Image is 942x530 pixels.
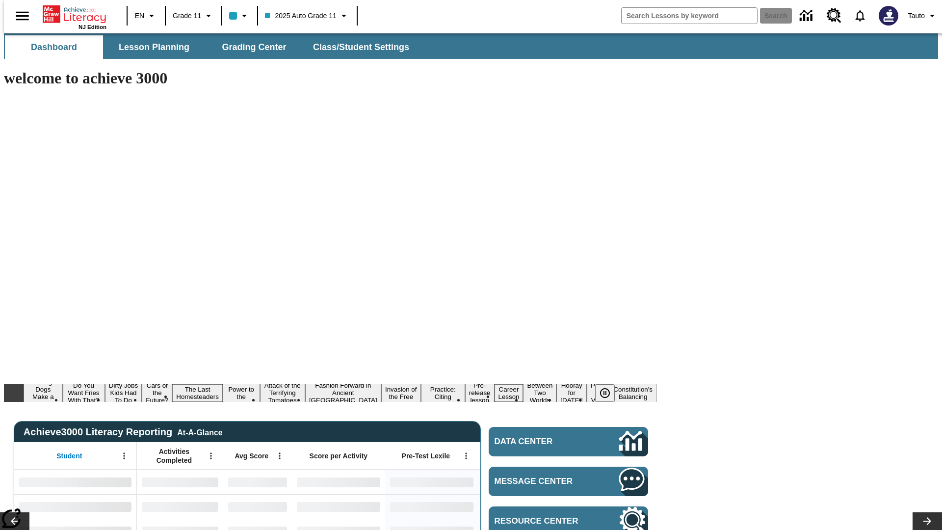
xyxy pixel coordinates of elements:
[305,35,417,59] button: Class/Student Settings
[879,6,898,26] img: Avatar
[24,377,63,409] button: Slide 1 Diving Dogs Make a Splash
[223,470,292,494] div: No Data,
[609,377,656,409] button: Slide 16 The Constitution's Balancing Act
[119,42,189,53] span: Lesson Planning
[223,377,260,409] button: Slide 6 Solar Power to the People
[5,35,103,59] button: Dashboard
[222,42,286,53] span: Grading Center
[873,3,904,28] button: Select a new avatar
[172,384,223,402] button: Slide 5 The Last Homesteaders
[142,380,172,405] button: Slide 4 Cars of the Future?
[313,42,409,53] span: Class/Student Settings
[495,516,590,526] span: Resource Center
[402,451,450,460] span: Pre-Test Lexile
[131,7,162,25] button: Language: EN, Select a language
[495,477,590,486] span: Message Center
[913,512,942,530] button: Lesson carousel, Next
[177,426,222,437] div: At-A-Glance
[142,447,207,465] span: Activities Completed
[31,42,77,53] span: Dashboard
[63,380,105,405] button: Slide 2 Do You Want Fries With That?
[622,8,757,24] input: search field
[105,35,203,59] button: Lesson Planning
[459,449,473,463] button: Open Menu
[908,11,925,21] span: Tauto
[204,449,218,463] button: Open Menu
[169,7,218,25] button: Grade: Grade 11, Select a grade
[205,35,303,59] button: Grading Center
[265,11,336,21] span: 2025 Auto Grade 11
[495,437,586,447] span: Data Center
[421,377,465,409] button: Slide 10 Mixed Practice: Citing Evidence
[465,380,495,405] button: Slide 11 Pre-release lesson
[595,384,625,402] div: Pause
[117,449,131,463] button: Open Menu
[137,470,223,494] div: No Data,
[310,451,368,460] span: Score per Activity
[24,426,223,438] span: Achieve3000 Literacy Reporting
[43,4,106,24] a: Home
[43,3,106,30] div: Home
[78,24,106,30] span: NJ Edition
[305,380,381,405] button: Slide 8 Fashion Forward in Ancient Rome
[847,3,873,28] a: Notifications
[8,1,37,30] button: Open side menu
[105,380,142,405] button: Slide 3 Dirty Jobs Kids Had To Do
[4,35,418,59] div: SubNavbar
[821,2,847,29] a: Resource Center, Will open in new tab
[556,380,587,405] button: Slide 14 Hooray for Constitution Day!
[4,69,656,87] h1: welcome to achieve 3000
[595,384,615,402] button: Pause
[261,7,353,25] button: Class: 2025 Auto Grade 11, Select your class
[223,494,292,519] div: No Data,
[381,377,421,409] button: Slide 9 The Invasion of the Free CD
[260,380,305,405] button: Slide 7 Attack of the Terrifying Tomatoes
[272,449,287,463] button: Open Menu
[225,7,254,25] button: Class color is light blue. Change class color
[4,33,938,59] div: SubNavbar
[523,380,556,405] button: Slide 13 Between Two Worlds
[587,380,609,405] button: Slide 15 Point of View
[235,451,268,460] span: Avg Score
[56,451,82,460] span: Student
[489,467,648,496] a: Message Center
[135,11,144,21] span: EN
[137,494,223,519] div: No Data,
[173,11,201,21] span: Grade 11
[495,384,523,402] button: Slide 12 Career Lesson
[904,7,942,25] button: Profile/Settings
[794,2,821,29] a: Data Center
[489,427,648,456] a: Data Center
